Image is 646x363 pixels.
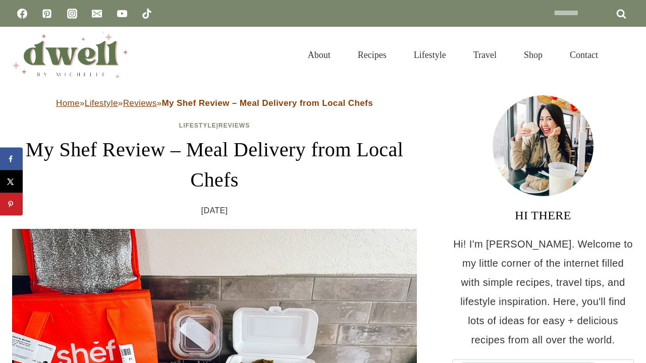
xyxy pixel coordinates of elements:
[179,122,250,129] span: |
[12,135,417,195] h1: My Shef Review – Meal Delivery from Local Chefs
[62,4,82,24] a: Instagram
[201,203,228,218] time: [DATE]
[219,122,250,129] a: Reviews
[452,206,634,224] h3: HI THERE
[56,98,80,108] a: Home
[56,98,373,108] span: » » »
[37,4,57,24] a: Pinterest
[344,37,400,73] a: Recipes
[162,98,373,108] strong: My Shef Review – Meal Delivery from Local Chefs
[87,4,107,24] a: Email
[294,37,344,73] a: About
[452,234,634,349] p: Hi! I'm [PERSON_NAME]. Welcome to my little corner of the internet filled with simple recipes, tr...
[12,4,32,24] a: Facebook
[556,37,612,73] a: Contact
[460,37,510,73] a: Travel
[112,4,132,24] a: YouTube
[510,37,556,73] a: Shop
[85,98,118,108] a: Lifestyle
[179,122,217,129] a: Lifestyle
[12,32,128,78] img: DWELL by michelle
[294,37,612,73] nav: Primary Navigation
[617,46,634,64] button: View Search Form
[400,37,460,73] a: Lifestyle
[123,98,157,108] a: Reviews
[137,4,157,24] a: TikTok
